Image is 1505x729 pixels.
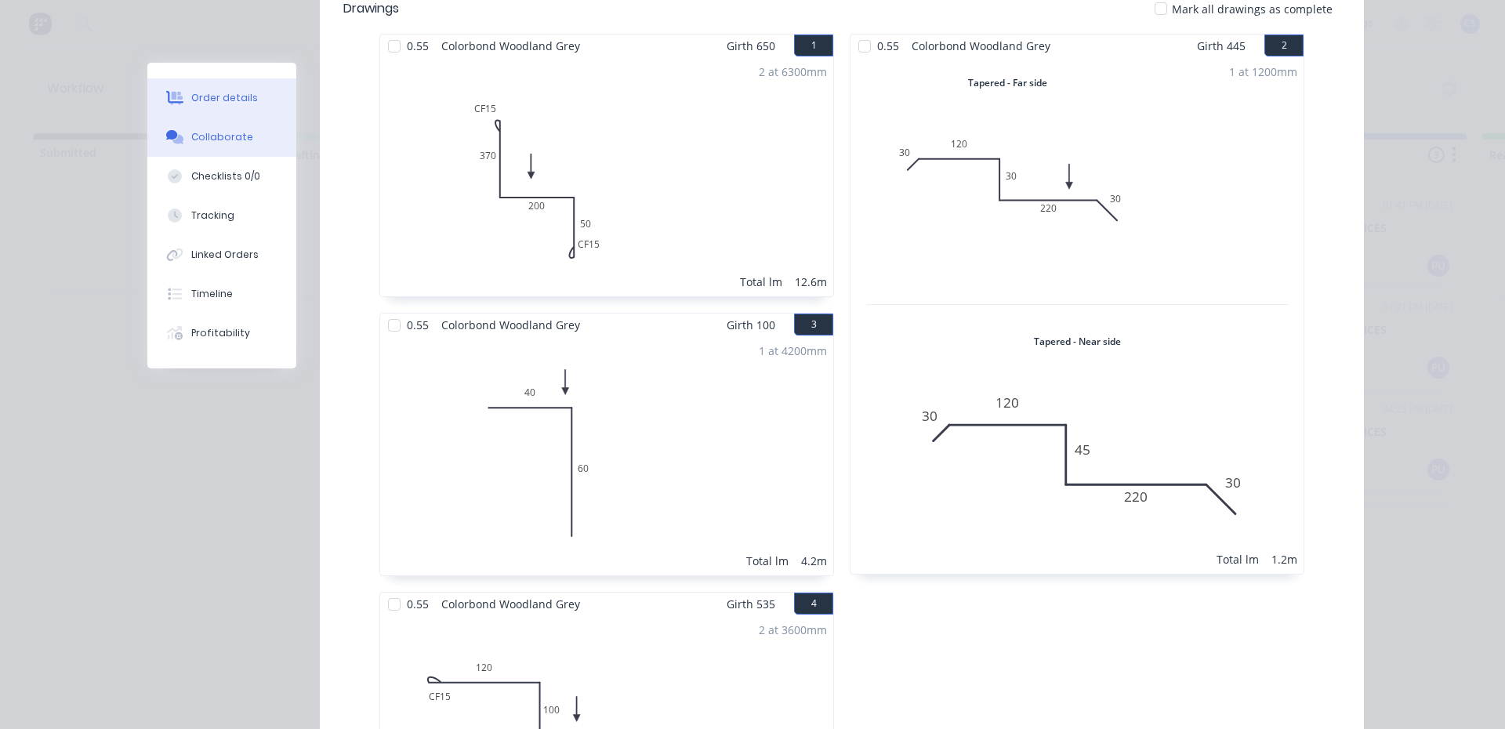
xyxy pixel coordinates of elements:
button: 2 [1264,34,1304,56]
div: 12.6m [795,274,827,290]
button: 1 [794,34,833,56]
div: 2 at 6300mm [759,63,827,80]
button: 3 [794,314,833,335]
span: 0.55 [401,593,435,615]
span: Mark all drawings as complete [1172,1,1333,17]
div: 040601 at 4200mmTotal lm4.2m [380,336,833,575]
div: Linked Orders [191,248,259,262]
div: 2 at 3600mm [759,622,827,638]
span: Girth 100 [727,314,775,336]
div: 1 at 1200mm [1229,63,1297,80]
button: Timeline [147,274,296,314]
span: Colorbond Woodland Grey [435,314,586,336]
div: Checklists 0/0 [191,169,260,183]
div: Total lm [740,274,782,290]
span: Colorbond Woodland Grey [905,34,1057,57]
div: 0CF15370200CF15502 at 6300mmTotal lm12.6m [380,57,833,296]
div: Collaborate [191,130,253,144]
span: Girth 445 [1197,34,1246,57]
div: Tracking [191,209,234,223]
div: Total lm [746,553,789,569]
button: Order details [147,78,296,118]
button: Profitability [147,314,296,353]
button: Collaborate [147,118,296,157]
button: Linked Orders [147,235,296,274]
div: Order details [191,91,258,105]
button: Checklists 0/0 [147,157,296,196]
div: Timeline [191,287,233,301]
div: 1.2m [1271,551,1297,568]
div: 1 at 4200mm [759,343,827,359]
span: Girth 650 [727,34,775,57]
button: Tracking [147,196,296,235]
div: 4.2m [801,553,827,569]
div: Total lm [1217,551,1259,568]
span: 0.55 [401,34,435,57]
span: Colorbond Woodland Grey [435,34,586,57]
div: Profitability [191,326,250,340]
button: 4 [794,593,833,615]
span: Colorbond Woodland Grey [435,593,586,615]
span: Girth 535 [727,593,775,615]
span: 0.55 [401,314,435,336]
span: 0.55 [871,34,905,57]
div: Tapered - Far side0301203022030Tapered - Near side03012045220301 at 1200mmTotal lm1.2m [850,57,1304,574]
